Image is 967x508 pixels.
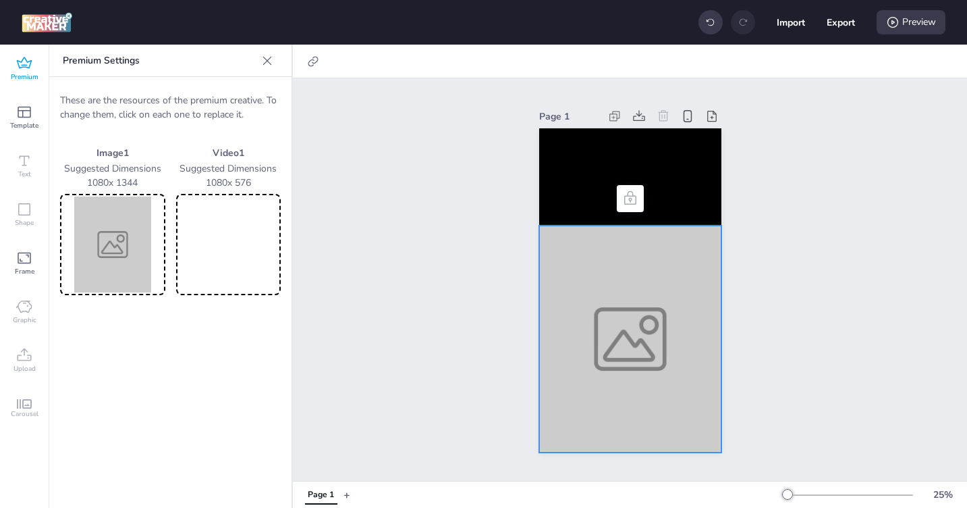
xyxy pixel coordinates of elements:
div: Page 1 [308,489,334,501]
span: Carousel [11,409,38,420]
button: + [343,483,350,507]
p: Image 1 [60,146,165,160]
span: Text [18,169,31,180]
span: Frame [15,266,34,277]
span: Premium [11,72,38,82]
p: Suggested Dimensions [60,161,165,176]
span: Upload [13,363,36,374]
div: Page 1 [539,109,600,124]
span: Graphic [13,315,36,326]
p: These are the resources of the premium creative. To change them, click on each one to replace it. [60,93,281,122]
p: 1080 x 576 [176,176,281,190]
button: Import [777,8,805,36]
p: Video 1 [176,146,281,160]
div: Tabs [298,483,343,507]
div: Preview [877,10,945,34]
span: Shape [15,218,34,228]
p: Premium Settings [63,45,256,77]
p: 1080 x 1344 [60,176,165,190]
img: logo Creative Maker [22,12,72,32]
button: Export [827,8,855,36]
div: 25 % [927,488,959,502]
p: Suggested Dimensions [176,161,281,176]
img: Preview [63,197,163,293]
span: Template [10,120,38,131]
